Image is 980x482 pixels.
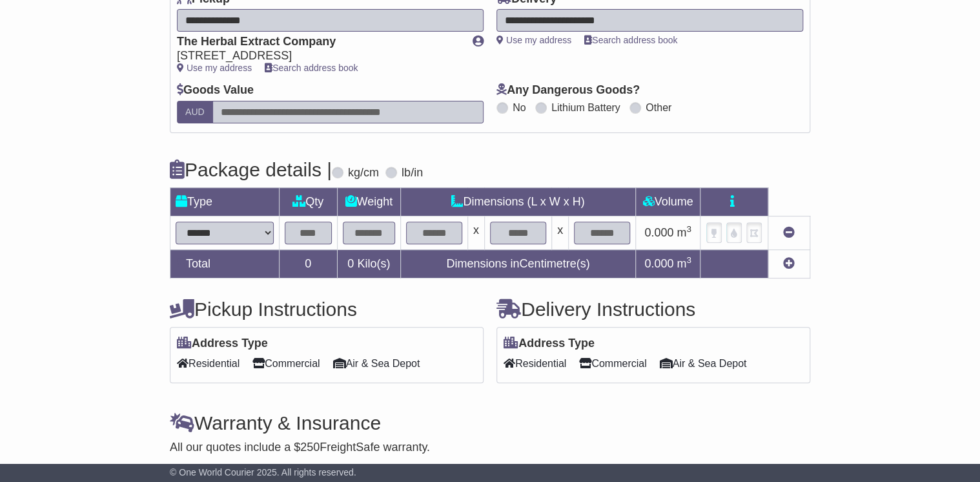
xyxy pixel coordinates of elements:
[504,353,566,373] span: Residential
[337,187,400,216] td: Weight
[467,216,484,249] td: x
[635,187,700,216] td: Volume
[170,159,332,180] h4: Package details |
[400,187,635,216] td: Dimensions (L x W x H)
[677,257,691,270] span: m
[504,337,595,351] label: Address Type
[177,101,213,123] label: AUD
[170,249,280,278] td: Total
[265,63,358,73] a: Search address book
[584,35,677,45] a: Search address book
[686,224,691,234] sup: 3
[170,299,484,320] h4: Pickup Instructions
[279,249,337,278] td: 0
[279,187,337,216] td: Qty
[170,412,810,434] h4: Warranty & Insurance
[400,249,635,278] td: Dimensions in Centimetre(s)
[496,299,810,320] h4: Delivery Instructions
[677,226,691,239] span: m
[177,337,268,351] label: Address Type
[337,249,400,278] td: Kilo(s)
[496,35,571,45] a: Use my address
[170,187,280,216] td: Type
[783,226,795,239] a: Remove this item
[579,353,646,373] span: Commercial
[496,83,640,98] label: Any Dangerous Goods?
[783,257,795,270] a: Add new item
[177,353,240,373] span: Residential
[252,353,320,373] span: Commercial
[300,441,320,454] span: 250
[402,166,423,180] label: lb/in
[686,255,691,265] sup: 3
[177,63,252,73] a: Use my address
[513,101,526,114] label: No
[177,49,460,63] div: [STREET_ADDRESS]
[347,257,354,270] span: 0
[551,216,568,249] td: x
[644,257,673,270] span: 0.000
[644,226,673,239] span: 0.000
[177,83,254,98] label: Goods Value
[170,467,356,477] span: © One World Courier 2025. All rights reserved.
[660,353,747,373] span: Air & Sea Depot
[348,166,379,180] label: kg/cm
[551,101,620,114] label: Lithium Battery
[170,441,810,455] div: All our quotes include a $ FreightSafe warranty.
[177,35,460,49] div: The Herbal Extract Company
[646,101,671,114] label: Other
[333,353,420,373] span: Air & Sea Depot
